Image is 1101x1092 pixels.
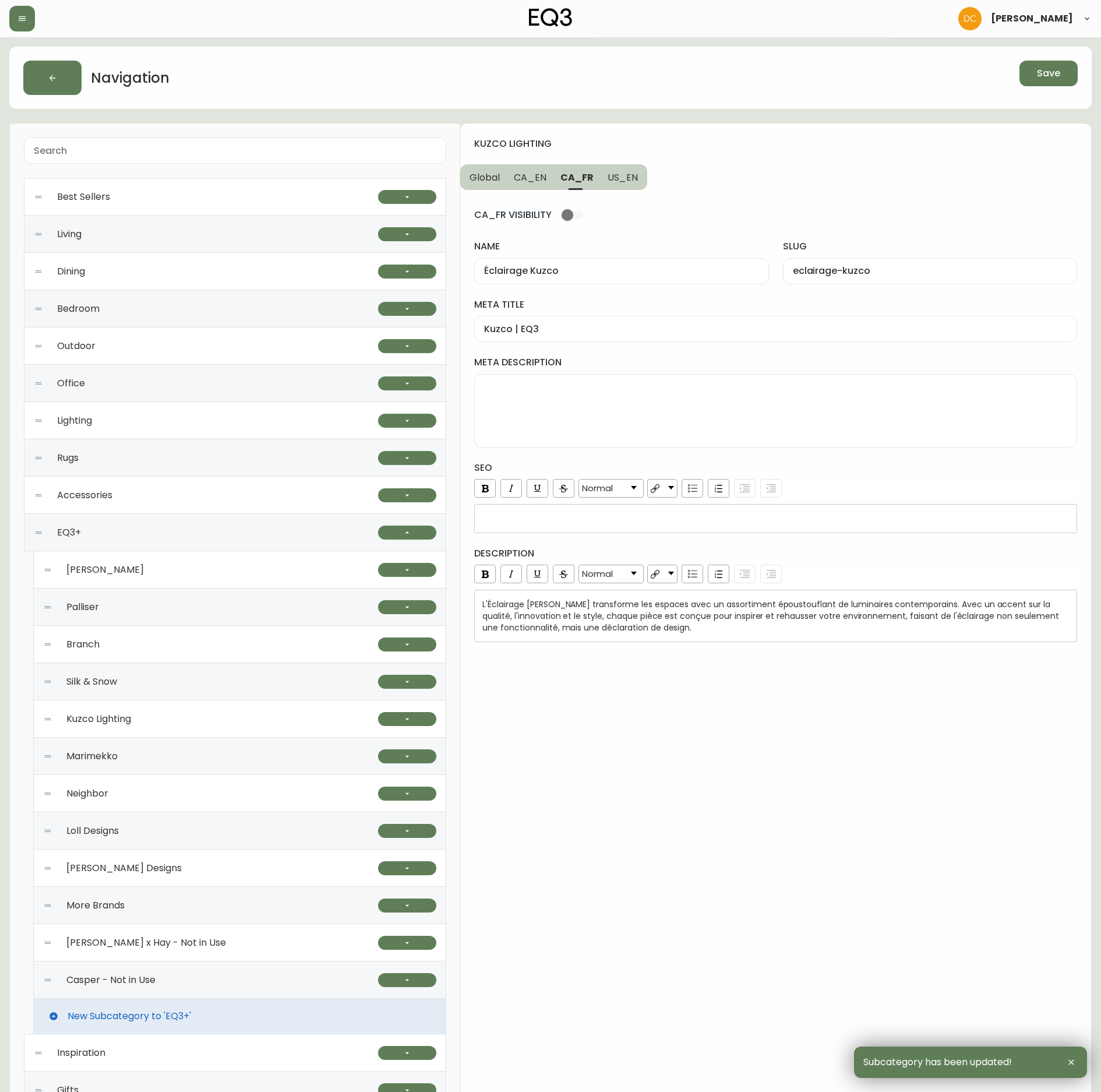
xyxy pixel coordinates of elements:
[474,547,1077,560] h4: description
[66,677,117,687] span: Silk & Snow
[472,479,1077,501] div: rdw-toolbar
[474,209,551,221] span: CA_FR VISIBILITY
[482,598,1070,633] div: rdw-editor
[529,8,572,27] img: logo
[57,192,110,202] span: Best Sellers
[527,479,548,498] div: Underline
[474,298,1077,311] label: meta title
[472,479,577,498] div: rdw-inline-control
[66,788,108,799] span: Neighbor
[863,1057,1012,1068] span: Subcategory has been updated!
[560,171,594,184] span: CA_FR
[66,975,156,985] span: Casper - Not in Use
[578,479,644,498] div: rdw-dropdown
[1019,61,1078,86] button: Save
[679,565,784,583] div: rdw-list-control
[991,14,1073,23] span: [PERSON_NAME]
[579,565,643,583] a: Block Type
[958,7,982,30] img: 7eb451d6983258353faa3212700b340b
[500,565,522,583] div: Italic
[57,304,100,314] span: Bedroom
[474,565,1077,642] div: rdw-wrapper
[474,479,496,498] div: Bold
[645,479,679,498] div: rdw-link-control
[482,513,1070,524] div: rdw-editor
[57,341,96,351] span: Outdoor
[514,171,546,184] span: CA_EN
[66,863,182,873] span: [PERSON_NAME] Designs
[608,171,638,184] span: US_EN
[68,1011,191,1021] span: New Subcategory to 'EQ3+'
[66,639,100,650] span: Branch
[474,356,1077,369] label: meta description
[66,938,226,948] span: [PERSON_NAME] x Hay - Not in Use
[682,565,703,583] div: Unordered
[734,479,756,498] div: Indent
[474,462,1077,474] h4: seo
[472,565,577,583] div: rdw-inline-control
[474,240,768,253] label: name
[679,479,784,498] div: rdw-list-control
[682,479,703,498] div: Unordered
[474,138,1068,150] h4: kuzco lighting
[57,527,81,538] span: EQ3+
[579,480,643,497] a: Block Type
[527,565,548,583] div: Underline
[647,479,677,498] div: rdw-dropdown
[760,479,782,498] div: Outdent
[91,68,170,88] h2: Navigation
[66,900,125,911] span: More Brands
[647,565,677,583] div: rdw-dropdown
[474,565,496,583] div: Bold
[470,171,500,184] span: Global
[734,565,756,583] div: Indent
[57,453,79,463] span: Rugs
[577,479,645,498] div: rdw-block-control
[474,479,1077,533] div: rdw-wrapper
[553,565,574,583] div: Strikethrough
[500,479,522,498] div: Italic
[708,479,729,498] div: Ordered
[66,714,131,724] span: Kuzco Lighting
[57,415,92,426] span: Lighting
[57,490,112,501] span: Accessories
[472,565,1077,587] div: rdw-toolbar
[66,602,99,612] span: Palliser
[57,378,85,389] span: Office
[66,565,144,575] span: [PERSON_NAME]
[482,598,1061,633] span: L'Éclairage [PERSON_NAME] transforme les espaces avec un assortiment époustouflant de luminaires ...
[57,1048,105,1058] span: Inspiration
[577,565,645,583] div: rdw-block-control
[578,565,644,583] div: rdw-dropdown
[66,826,119,836] span: Loll Designs
[760,565,782,583] div: Outdent
[582,569,613,579] span: Normal
[1037,67,1060,80] span: Save
[783,240,1077,253] label: slug
[34,145,436,156] input: Search
[66,751,118,762] span: Marimekko
[645,565,679,583] div: rdw-link-control
[57,229,82,239] span: Living
[553,479,574,498] div: Strikethrough
[582,483,613,494] span: Normal
[57,266,85,277] span: Dining
[708,565,729,583] div: Ordered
